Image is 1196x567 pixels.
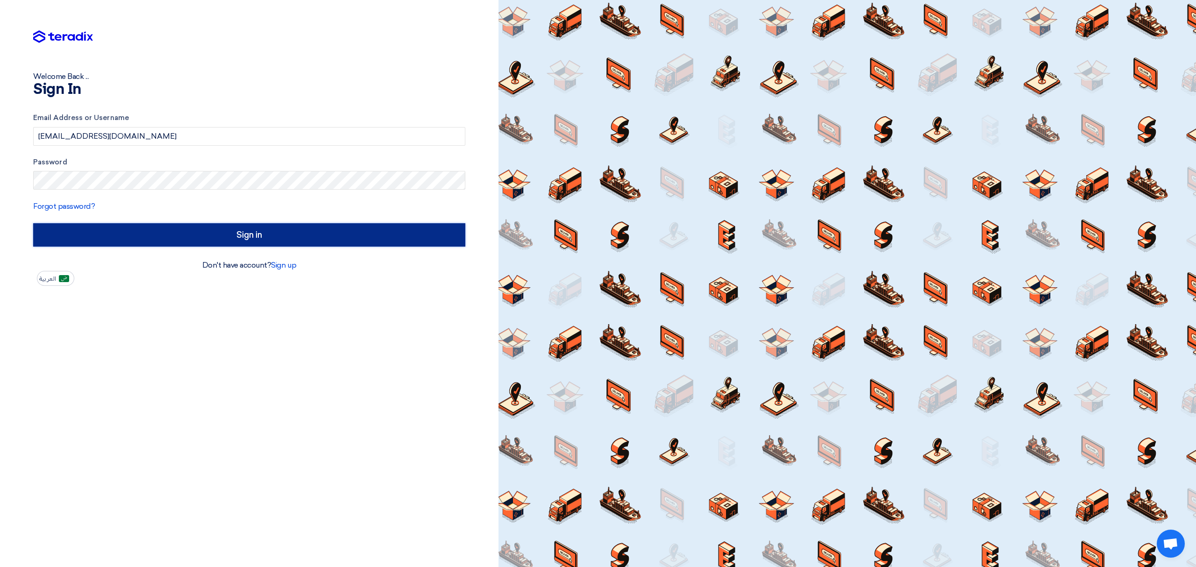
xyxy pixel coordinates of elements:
[33,223,465,247] input: Sign in
[39,276,56,282] span: العربية
[33,157,465,168] label: Password
[33,260,465,271] div: Don't have account?
[271,261,296,269] a: Sign up
[37,271,74,286] button: العربية
[1157,530,1185,558] div: Open chat
[33,71,465,82] div: Welcome Back ...
[33,30,93,43] img: Teradix logo
[33,113,465,123] label: Email Address or Username
[33,127,465,146] input: Enter your business email or username
[33,82,465,97] h1: Sign In
[59,275,69,282] img: ar-AR.png
[33,202,95,211] a: Forgot password?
